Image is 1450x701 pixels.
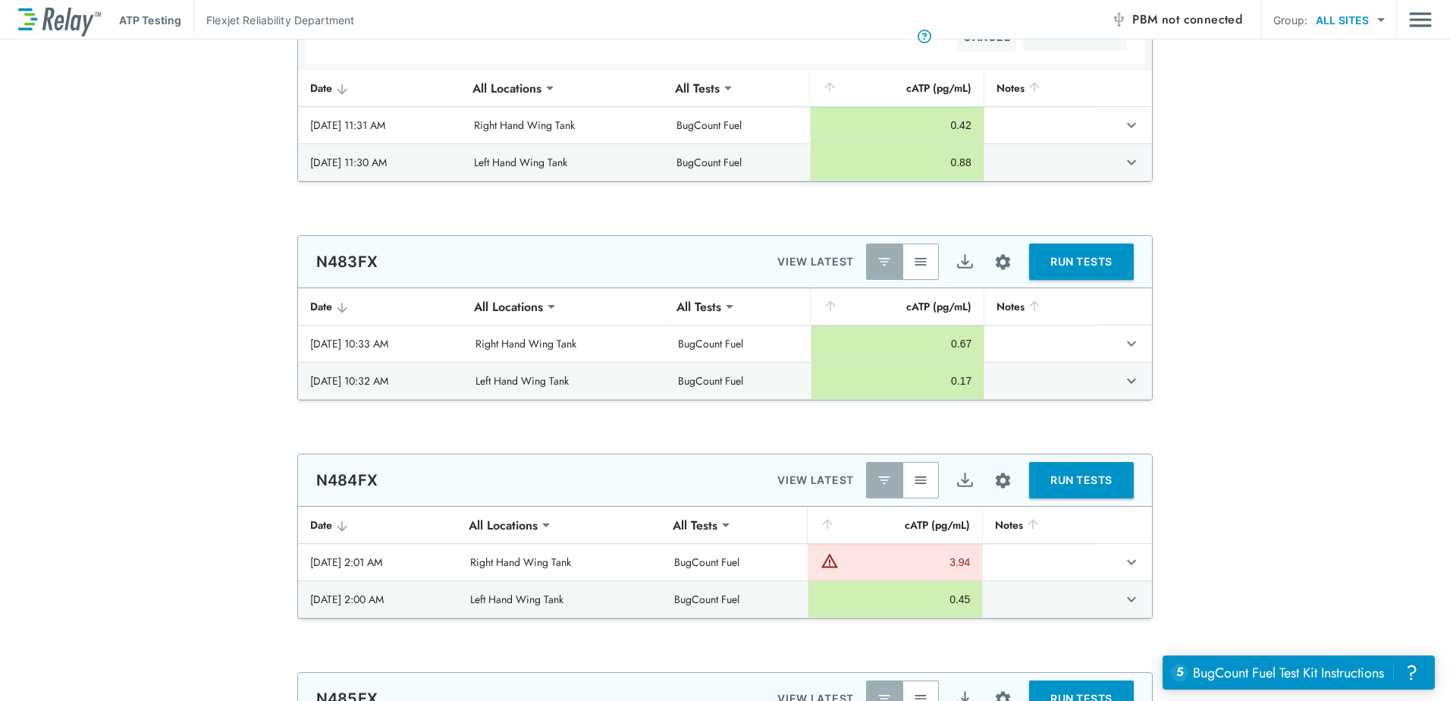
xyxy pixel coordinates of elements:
[1119,331,1144,357] button: expand row
[298,288,1152,400] table: sticky table
[463,325,666,362] td: Right Hand Wing Tank
[298,70,462,107] th: Date
[298,70,1152,181] table: sticky table
[996,297,1085,316] div: Notes
[777,253,854,271] p: VIEW LATEST
[462,144,665,181] td: Left Hand Wing Tank
[662,510,728,540] div: All Tests
[310,373,451,388] div: [DATE] 10:32 AM
[956,253,975,272] img: Export Icon
[1029,462,1134,498] button: RUN TESTS
[462,107,665,143] td: Right Hand Wing Tank
[823,155,971,170] div: 0.88
[823,118,971,133] div: 0.42
[662,544,808,580] td: BugCount Fuel
[298,288,463,325] th: Date
[1119,112,1144,138] button: expand row
[666,291,732,322] div: All Tests
[310,118,450,133] div: [DATE] 11:31 AM
[821,552,839,570] img: Warning
[310,336,451,351] div: [DATE] 10:33 AM
[823,297,971,316] div: cATP (pg/mL)
[1132,9,1242,30] span: PBM
[993,471,1012,490] img: Settings Icon
[1029,244,1134,280] button: RUN TESTS
[956,471,975,490] img: Export Icon
[843,555,970,570] div: 3.94
[18,4,101,36] img: LuminUltra Relay
[820,516,970,534] div: cATP (pg/mL)
[463,291,554,322] div: All Locations
[822,79,971,97] div: cATP (pg/mL)
[1162,11,1242,28] span: not connected
[983,461,1023,501] button: Site setup
[119,12,181,28] p: ATP Testing
[1111,12,1126,27] img: Offline Icon
[877,254,892,269] img: Latest
[462,73,552,103] div: All Locations
[664,107,809,143] td: BugCount Fuel
[821,592,970,607] div: 0.45
[996,79,1086,97] div: Notes
[664,73,730,103] div: All Tests
[1119,149,1144,175] button: expand row
[1119,586,1144,612] button: expand row
[206,12,354,28] p: Flexjet Reliability Department
[913,254,928,269] img: View All
[824,336,971,351] div: 0.67
[666,363,811,399] td: BugCount Fuel
[1119,368,1144,394] button: expand row
[1163,655,1435,690] iframe: Resource center
[824,373,971,388] div: 0.17
[298,507,458,544] th: Date
[1409,5,1432,34] button: Main menu
[458,581,662,618] td: Left Hand Wing Tank
[983,242,1023,282] button: Site setup
[946,244,983,280] button: Export
[666,325,811,362] td: BugCount Fuel
[913,473,928,488] img: View All
[1119,549,1144,575] button: expand row
[316,253,378,271] p: N483FX
[946,462,983,498] button: Export
[310,592,446,607] div: [DATE] 2:00 AM
[777,471,854,489] p: VIEW LATEST
[1105,5,1248,35] button: PBM not connected
[1273,12,1307,28] p: Group:
[664,144,809,181] td: BugCount Fuel
[995,516,1085,534] div: Notes
[298,507,1152,618] table: sticky table
[1409,5,1432,34] img: Drawer Icon
[316,471,378,489] p: N484FX
[310,555,446,570] div: [DATE] 2:01 AM
[993,253,1012,272] img: Settings Icon
[463,363,666,399] td: Left Hand Wing Tank
[877,473,892,488] img: Latest
[458,544,662,580] td: Right Hand Wing Tank
[310,155,450,170] div: [DATE] 11:30 AM
[458,510,548,540] div: All Locations
[662,581,808,618] td: BugCount Fuel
